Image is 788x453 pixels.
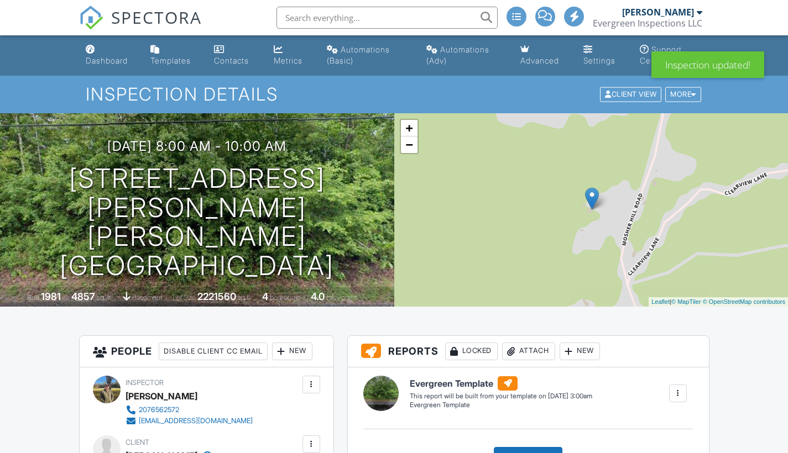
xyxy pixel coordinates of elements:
[599,89,664,98] a: Client View
[276,7,498,29] input: Search everything...
[197,291,236,302] div: 2221560
[274,56,302,65] div: Metrics
[703,298,785,305] a: © OpenStreetMap contributors
[671,298,701,305] a: © MapTiler
[262,291,268,302] div: 4
[327,45,390,65] div: Automations (Basic)
[410,392,592,401] div: This report will be built from your template on [DATE] 3:00am
[426,45,489,65] div: Automations (Adv)
[520,56,559,65] div: Advanced
[79,15,202,38] a: SPECTORA
[560,343,600,360] div: New
[126,388,197,404] div: [PERSON_NAME]
[269,40,314,71] a: Metrics
[139,417,253,425] div: [EMAIL_ADDRESS][DOMAIN_NAME]
[622,7,694,18] div: [PERSON_NAME]
[651,51,764,78] div: Inspection updated!
[107,139,286,154] h3: [DATE] 8:00 am - 10:00 am
[600,87,661,102] div: Client View
[111,6,202,29] span: SPECTORA
[81,40,138,71] a: Dashboard
[401,120,418,136] a: Zoom in
[270,293,300,302] span: bedrooms
[583,56,615,65] div: Settings
[640,45,682,65] div: Support Center
[214,56,249,65] div: Contacts
[139,405,179,414] div: 2076562572
[126,378,164,387] span: Inspector
[210,40,260,71] a: Contacts
[579,40,627,71] a: Settings
[665,87,701,102] div: More
[238,293,252,302] span: sq.ft.
[422,40,507,71] a: Automations (Advanced)
[635,40,707,71] a: Support Center
[502,343,555,360] div: Attach
[311,291,325,302] div: 4.0
[146,40,201,71] a: Templates
[126,404,253,415] a: 2076562572
[159,343,268,360] div: Disable Client CC Email
[97,293,112,302] span: sq. ft.
[445,343,498,360] div: Locked
[649,297,788,307] div: |
[173,293,196,302] span: Lot Size
[593,18,702,29] div: Evergreen Inspections LLC
[272,343,312,360] div: New
[27,293,39,302] span: Built
[348,336,709,367] h3: Reports
[651,298,670,305] a: Leaflet
[326,293,358,302] span: bathrooms
[86,56,128,65] div: Dashboard
[41,291,61,302] div: 1981
[86,85,702,104] h1: Inspection Details
[410,401,592,410] div: Evergreen Template
[410,376,592,391] h6: Evergreen Template
[150,56,191,65] div: Templates
[71,291,95,302] div: 4857
[322,40,413,71] a: Automations (Basic)
[79,6,103,30] img: The Best Home Inspection Software - Spectora
[126,438,149,446] span: Client
[516,40,570,71] a: Advanced
[126,415,253,426] a: [EMAIL_ADDRESS][DOMAIN_NAME]
[132,293,162,302] span: basement
[401,136,418,153] a: Zoom out
[80,336,333,367] h3: People
[18,164,377,281] h1: [STREET_ADDRESS][PERSON_NAME][PERSON_NAME] [GEOGRAPHIC_DATA]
